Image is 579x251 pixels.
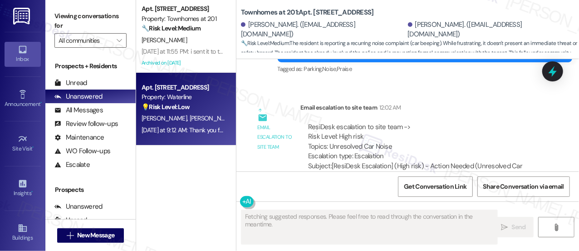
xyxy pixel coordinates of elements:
[142,24,201,32] strong: 🔧 Risk Level: Medium
[241,8,374,17] b: Townhomes at 201: Apt. [STREET_ADDRESS]
[278,62,573,75] div: Tagged as:
[501,224,508,231] i: 
[5,221,41,245] a: Buildings
[337,65,352,73] span: Praise
[142,83,226,92] div: Apt. [STREET_ADDRESS]
[54,160,90,170] div: Escalate
[241,40,289,47] strong: 🔧 Risk Level: Medium
[477,176,570,197] button: Share Conversation via email
[40,100,42,106] span: •
[45,61,136,71] div: Prospects + Residents
[57,228,124,243] button: New Message
[142,36,187,44] span: [PERSON_NAME]
[308,122,537,161] div: ResiDesk escalation to site team -> Risk Level: High risk Topics: Unresolved Car Noise Escalation...
[5,42,41,66] a: Inbox
[377,103,401,112] div: 12:02 AM
[322,65,337,73] span: Noise ,
[300,103,545,115] div: Email escalation to site team
[304,65,322,73] span: Parking ,
[5,176,41,201] a: Insights •
[5,131,41,156] a: Site Visit •
[45,185,136,195] div: Prospects
[67,232,74,239] i: 
[142,114,190,122] span: [PERSON_NAME]
[54,146,110,156] div: WO Follow-ups
[241,210,497,244] textarea: Fetching suggested responses. Please feel free to read through the conversation in the meantime.
[398,176,472,197] button: Get Conversation Link
[241,20,406,40] div: [PERSON_NAME]. ([EMAIL_ADDRESS][DOMAIN_NAME])
[54,119,118,129] div: Review follow-ups
[241,39,579,68] span: : The resident is reporting a recurring noise complaint (car beeping). While frustrating, it does...
[117,37,122,44] i: 
[483,182,564,191] span: Share Conversation via email
[512,222,526,232] span: Send
[190,114,235,122] span: [PERSON_NAME]
[54,202,103,211] div: Unanswered
[54,9,127,33] label: Viewing conversations for
[408,20,573,40] div: [PERSON_NAME]. ([EMAIL_ADDRESS][DOMAIN_NAME])
[553,224,559,231] i: 
[54,92,103,101] div: Unanswered
[142,92,226,102] div: Property: Waterline
[141,57,226,69] div: Archived on [DATE]
[404,182,466,191] span: Get Conversation Link
[13,8,32,25] img: ResiDesk Logo
[142,4,226,14] div: Apt. [STREET_ADDRESS]
[54,78,87,88] div: Unread
[142,14,226,24] div: Property: Townhomes at 201
[31,189,33,195] span: •
[142,47,340,55] div: [DATE] at 11:55 PM: i sent it to the one with my boyfriend included by mistake
[142,103,190,111] strong: 💡 Risk Level: Low
[77,231,114,240] span: New Message
[54,105,103,115] div: All Messages
[493,217,534,237] button: Send
[33,144,34,151] span: •
[258,123,293,152] div: Email escalation to site team
[59,33,112,48] input: All communities
[308,161,537,181] div: Subject: [ResiDesk Escalation] (High risk) - Action Needed (Unresolved Car Noise) with Townhomes ...
[54,216,87,225] div: Unread
[54,133,104,142] div: Maintenance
